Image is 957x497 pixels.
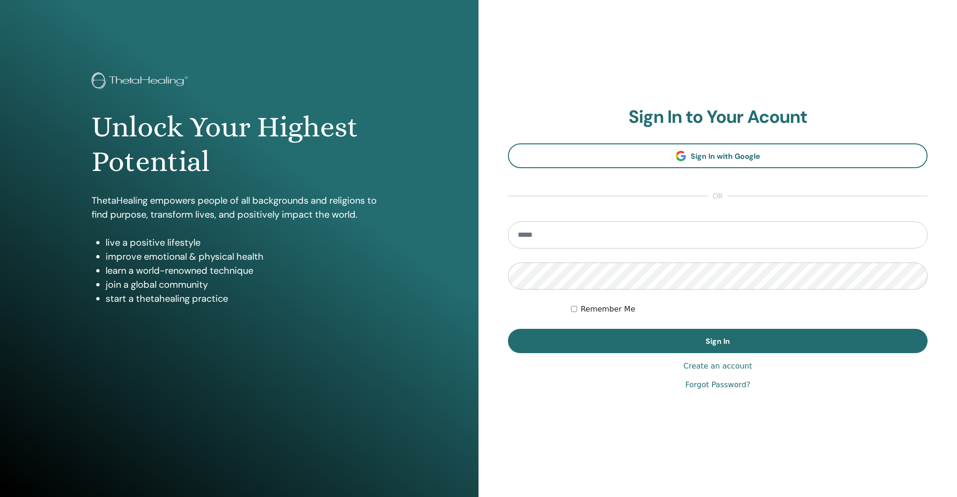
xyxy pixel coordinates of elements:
span: Sign In [706,336,730,346]
span: or [708,191,728,202]
h1: Unlock Your Highest Potential [92,110,387,179]
p: ThetaHealing empowers people of all backgrounds and religions to find purpose, transform lives, a... [92,193,387,221]
li: start a thetahealing practice [106,291,387,305]
a: Create an account [683,361,752,372]
a: Forgot Password? [685,379,750,390]
li: join a global community [106,277,387,291]
li: learn a world-renowned technique [106,263,387,277]
a: Sign In with Google [508,143,928,168]
li: improve emotional & physical health [106,249,387,263]
h2: Sign In to Your Acount [508,106,928,128]
div: Keep me authenticated indefinitely or until I manually logout [571,304,928,315]
li: live a positive lifestyle [106,235,387,249]
button: Sign In [508,329,928,353]
span: Sign In with Google [691,151,760,161]
label: Remember Me [581,304,636,315]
